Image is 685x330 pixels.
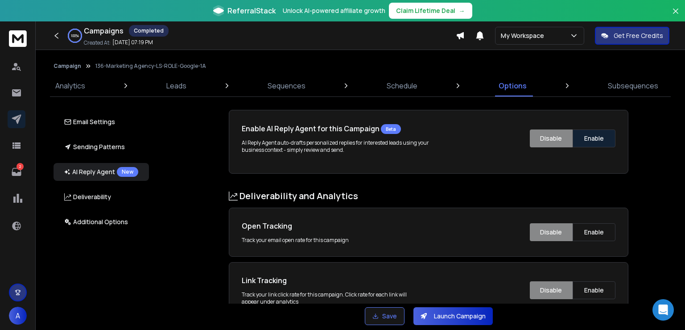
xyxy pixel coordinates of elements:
[670,5,681,27] button: Close banner
[17,163,24,170] p: 2
[50,75,91,96] a: Analytics
[8,163,25,181] a: 2
[389,3,472,19] button: Claim Lifetime Deal→
[227,5,276,16] span: ReferralStack
[54,113,149,131] button: Email Settings
[381,75,423,96] a: Schedule
[608,80,658,91] p: Subsequences
[64,117,115,126] p: Email Settings
[129,25,169,37] div: Completed
[84,25,124,36] h1: Campaigns
[499,80,527,91] p: Options
[262,75,311,96] a: Sequences
[595,27,669,45] button: Get Free Credits
[387,80,417,91] p: Schedule
[9,307,27,325] button: A
[95,63,206,70] p: 136-Marketing Agency-LS-ROLE-Google-1A
[614,31,663,40] p: Get Free Credits
[501,31,548,40] p: My Workspace
[459,6,465,15] span: →
[283,6,385,15] p: Unlock AI-powered affiliate growth
[652,299,674,321] div: Open Intercom Messenger
[112,39,153,46] p: [DATE] 07:19 PM
[55,80,85,91] p: Analytics
[161,75,192,96] a: Leads
[602,75,664,96] a: Subsequences
[493,75,532,96] a: Options
[84,39,111,46] p: Created At:
[166,80,186,91] p: Leads
[54,63,81,70] button: Campaign
[71,33,79,38] p: 100 %
[268,80,305,91] p: Sequences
